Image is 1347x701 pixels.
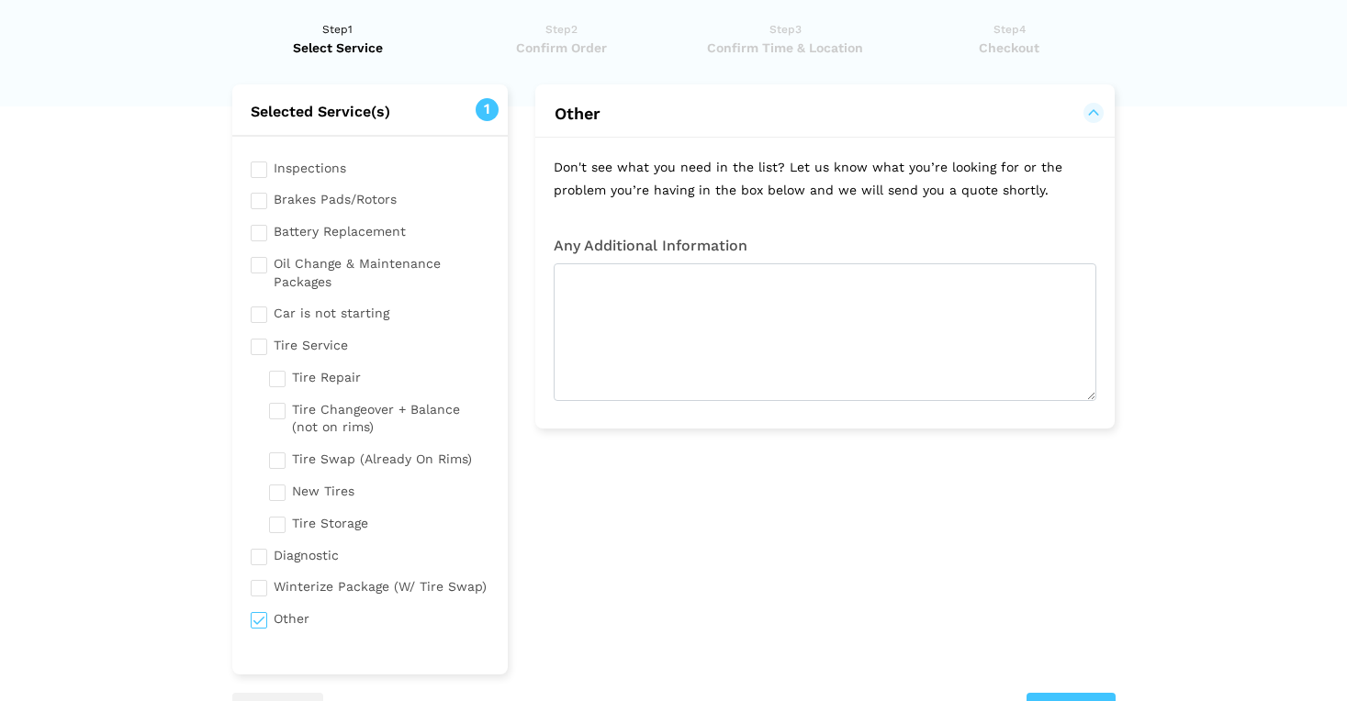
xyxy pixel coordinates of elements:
[535,138,1115,219] p: Don't see what you need in the list? Let us know what you’re looking for or the problem you’re ha...
[455,20,668,57] a: Step2
[904,20,1116,57] a: Step4
[554,103,1096,125] button: Other
[232,20,444,57] a: Step1
[232,103,509,121] h2: Selected Service(s)
[554,238,1096,254] h3: Any Additional Information
[904,39,1116,57] span: Checkout
[232,39,444,57] span: Select Service
[679,39,892,57] span: Confirm Time & Location
[679,20,892,57] a: Step3
[455,39,668,57] span: Confirm Order
[476,98,499,121] span: 1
